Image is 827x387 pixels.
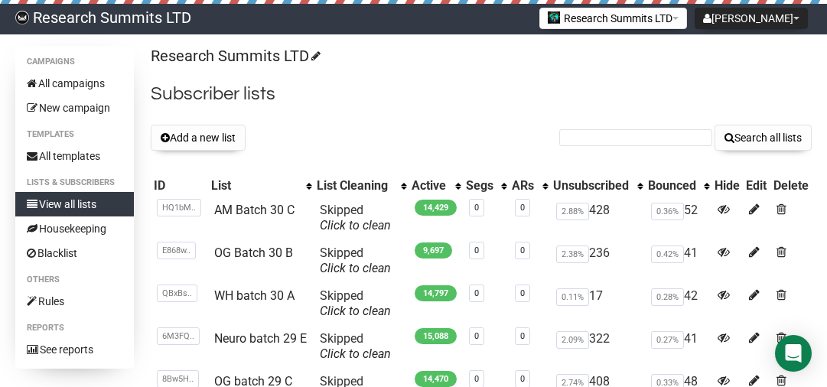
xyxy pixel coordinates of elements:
th: ID: No sort applied, sorting is disabled [151,175,207,197]
span: 0.27% [651,331,684,349]
th: Segs: No sort applied, activate to apply an ascending sort [463,175,509,197]
li: Templates [15,125,134,144]
th: Unsubscribed: No sort applied, activate to apply an ascending sort [550,175,645,197]
span: 2.38% [556,246,589,263]
a: Click to clean [320,346,391,361]
div: List Cleaning [317,178,393,193]
a: 0 [520,331,525,341]
a: AM Batch 30 C [214,203,295,217]
div: Unsubscribed [553,178,630,193]
span: 0.28% [651,288,684,306]
td: 41 [645,239,712,282]
td: 322 [550,325,645,368]
button: [PERSON_NAME] [695,8,808,29]
td: 17 [550,282,645,325]
button: Search all lists [715,125,812,151]
div: List [211,178,298,193]
span: 0.11% [556,288,589,306]
a: 0 [520,246,525,255]
a: 0 [520,288,525,298]
span: 9,697 [415,242,452,259]
li: Reports [15,319,134,337]
div: Bounced [648,178,697,193]
th: Delete: No sort applied, sorting is disabled [770,175,812,197]
div: Active [412,178,448,193]
a: View all lists [15,192,134,216]
span: 15,088 [415,328,457,344]
a: All templates [15,144,134,168]
span: 0.42% [651,246,684,263]
a: Housekeeping [15,216,134,241]
button: Add a new list [151,125,246,151]
th: List: No sort applied, activate to apply an ascending sort [208,175,314,197]
a: 0 [474,331,479,341]
a: 0 [520,374,525,384]
a: New campaign [15,96,134,120]
span: Skipped [320,331,391,361]
h2: Subscriber lists [151,80,812,108]
span: 14,470 [415,371,457,387]
th: Bounced: No sort applied, activate to apply an ascending sort [645,175,712,197]
th: Active: No sort applied, activate to apply an ascending sort [409,175,463,197]
img: bccbfd5974049ef095ce3c15df0eef5a [15,11,29,24]
th: ARs: No sort applied, activate to apply an ascending sort [509,175,549,197]
span: Skipped [320,203,391,233]
a: Click to clean [320,218,391,233]
span: 2.88% [556,203,589,220]
td: 236 [550,239,645,282]
li: Campaigns [15,53,134,71]
td: 52 [645,197,712,239]
li: Lists & subscribers [15,174,134,192]
a: 0 [474,203,479,213]
th: Hide: No sort applied, sorting is disabled [711,175,743,197]
span: 6M3FQ.. [157,327,200,345]
span: Skipped [320,288,391,318]
a: Click to clean [320,304,391,318]
div: Delete [773,178,809,193]
td: 42 [645,282,712,325]
a: Research Summits LTD [151,47,318,65]
span: Skipped [320,246,391,275]
a: 0 [520,203,525,213]
span: 0.36% [651,203,684,220]
div: ARs [512,178,534,193]
div: Segs [466,178,493,193]
img: 2.jpg [548,11,560,24]
td: 428 [550,197,645,239]
span: HQ1bM.. [157,199,201,216]
a: See reports [15,337,134,362]
th: Edit: No sort applied, sorting is disabled [743,175,770,197]
span: 14,797 [415,285,457,301]
div: ID [154,178,204,193]
a: Blacklist [15,241,134,265]
a: Neuro batch 29 E [214,331,307,346]
li: Others [15,271,134,289]
a: OG Batch 30 B [214,246,293,260]
span: E868w.. [157,242,196,259]
a: Click to clean [320,261,391,275]
a: 0 [474,374,479,384]
div: Hide [715,178,740,193]
div: Open Intercom Messenger [775,335,812,372]
a: 0 [474,246,479,255]
a: All campaigns [15,71,134,96]
a: WH batch 30 A [214,288,295,303]
span: 2.09% [556,331,589,349]
span: 14,429 [415,200,457,216]
a: 0 [474,288,479,298]
span: QBxBs.. [157,285,197,302]
div: Edit [746,178,767,193]
th: List Cleaning: No sort applied, activate to apply an ascending sort [314,175,409,197]
td: 41 [645,325,712,368]
a: Rules [15,289,134,314]
button: Research Summits LTD [539,8,687,29]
